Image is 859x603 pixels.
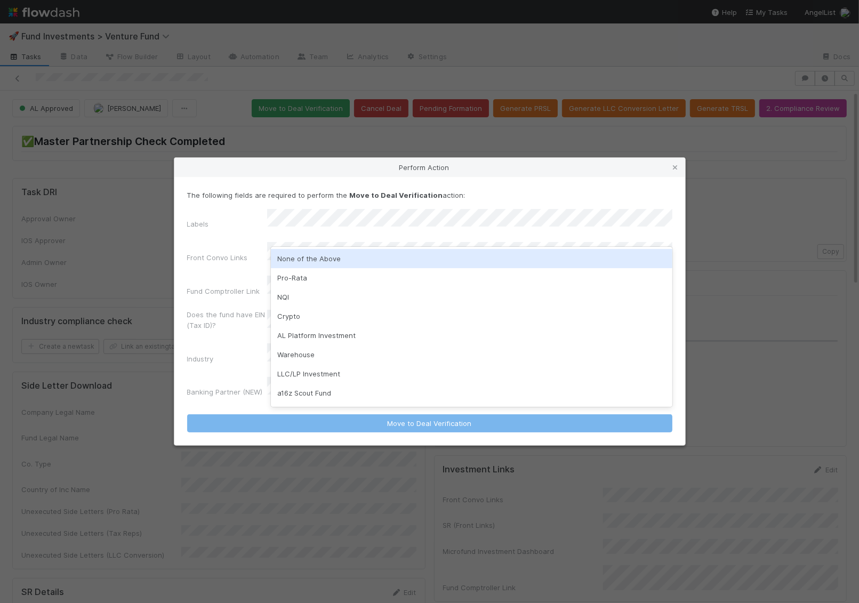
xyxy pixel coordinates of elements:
[271,383,672,403] div: a16z Scout Fund
[187,286,260,296] label: Fund Comptroller Link
[271,287,672,307] div: NQI
[187,219,209,229] label: Labels
[174,158,685,177] div: Perform Action
[271,307,672,326] div: Crypto
[271,364,672,383] div: LLC/LP Investment
[187,190,672,200] p: The following fields are required to perform the action:
[350,191,443,199] strong: Move to Deal Verification
[271,403,672,422] div: International Investment
[271,345,672,364] div: Warehouse
[271,326,672,345] div: AL Platform Investment
[187,252,248,263] label: Front Convo Links
[271,249,672,268] div: None of the Above
[187,414,672,432] button: Move to Deal Verification
[187,353,214,364] label: Industry
[271,268,672,287] div: Pro-Rata
[187,309,267,331] label: Does the fund have EIN (Tax ID)?
[187,387,263,397] label: Banking Partner (NEW)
